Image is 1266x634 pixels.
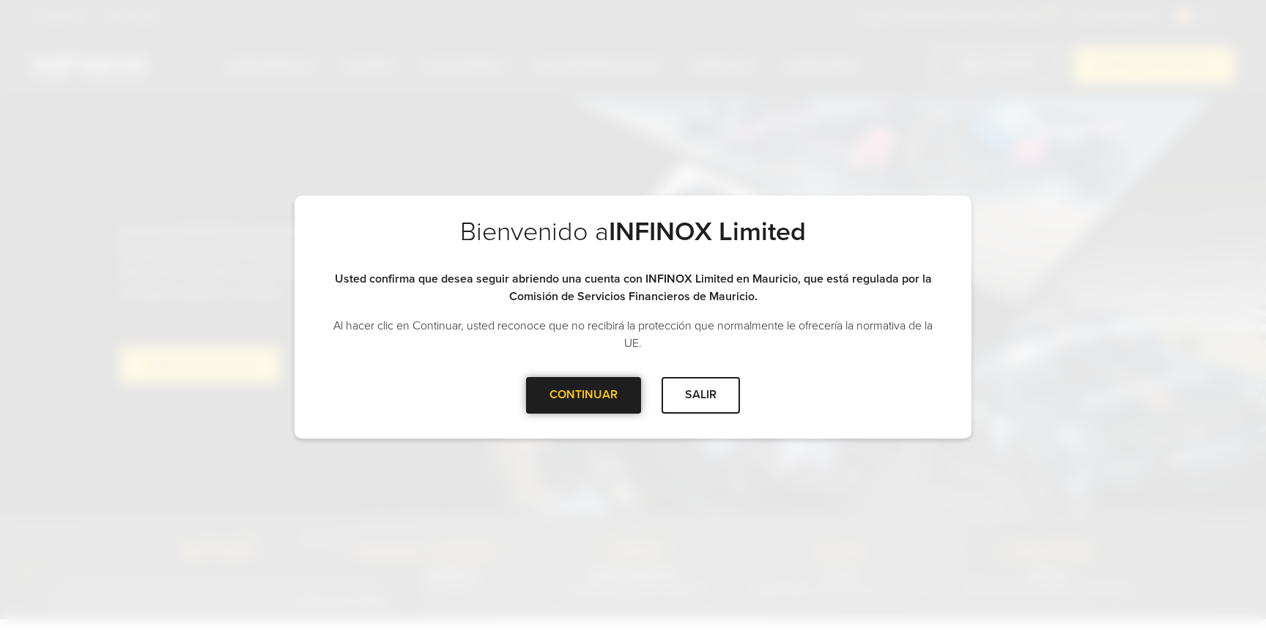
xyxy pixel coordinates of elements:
[324,216,942,270] h2: Bienvenido a
[609,216,806,247] strong: INFINOX Limited
[335,272,932,304] strong: Usted confirma que desea seguir abriendo una cuenta con INFINOX Limited en Mauricio, que está reg...
[526,377,641,413] div: CONTINUAR
[324,317,942,352] p: Al hacer clic en Continuar, usted reconoce que no recibirá la protección que normalmente le ofrec...
[662,377,740,413] div: SALIR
